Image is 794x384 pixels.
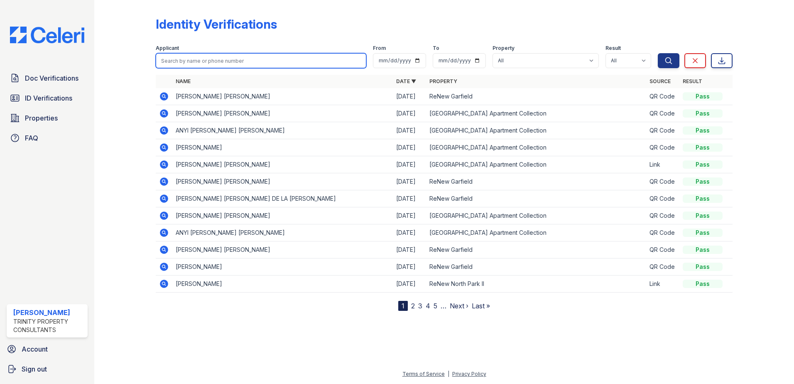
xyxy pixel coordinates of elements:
[25,73,78,83] span: Doc Verifications
[393,241,426,258] td: [DATE]
[646,88,679,105] td: QR Code
[393,122,426,139] td: [DATE]
[426,276,647,293] td: ReNew North Park II
[426,173,647,190] td: ReNew Garfield
[22,344,48,354] span: Account
[25,133,38,143] span: FAQ
[472,302,490,310] a: Last »
[7,110,88,126] a: Properties
[683,78,702,84] a: Result
[172,241,393,258] td: [PERSON_NAME] [PERSON_NAME]
[393,207,426,224] td: [DATE]
[450,302,468,310] a: Next ›
[683,126,723,135] div: Pass
[172,276,393,293] td: [PERSON_NAME]
[683,194,723,203] div: Pass
[493,45,515,52] label: Property
[373,45,386,52] label: From
[393,156,426,173] td: [DATE]
[646,122,679,139] td: QR Code
[7,70,88,86] a: Doc Verifications
[452,371,486,377] a: Privacy Policy
[426,224,647,241] td: [GEOGRAPHIC_DATA] Apartment Collection
[25,113,58,123] span: Properties
[429,78,457,84] a: Property
[441,301,446,311] span: …
[13,308,84,318] div: [PERSON_NAME]
[646,190,679,207] td: QR Code
[398,301,408,311] div: 1
[393,139,426,156] td: [DATE]
[426,139,647,156] td: [GEOGRAPHIC_DATA] Apartment Collection
[176,78,191,84] a: Name
[393,88,426,105] td: [DATE]
[418,302,422,310] a: 3
[3,27,91,43] img: CE_Logo_Blue-a8612792a0a2168367f1c8372b55b34899dd931a85d93a1a3d3e32e68fde9ad4.png
[411,302,415,310] a: 2
[646,173,679,190] td: QR Code
[683,246,723,254] div: Pass
[156,45,179,52] label: Applicant
[393,224,426,241] td: [DATE]
[393,105,426,122] td: [DATE]
[172,190,393,207] td: [PERSON_NAME] [PERSON_NAME] DE LA [PERSON_NAME]
[426,207,647,224] td: [GEOGRAPHIC_DATA] Apartment Collection
[172,139,393,156] td: [PERSON_NAME]
[646,224,679,241] td: QR Code
[426,156,647,173] td: [GEOGRAPHIC_DATA] Apartment Collection
[646,156,679,173] td: Link
[13,318,84,334] div: Trinity Property Consultants
[683,109,723,118] div: Pass
[172,122,393,139] td: ANYI [PERSON_NAME] [PERSON_NAME]
[7,90,88,106] a: ID Verifications
[426,241,647,258] td: ReNew Garfield
[426,88,647,105] td: ReNew Garfield
[646,105,679,122] td: QR Code
[649,78,671,84] a: Source
[683,280,723,288] div: Pass
[646,276,679,293] td: Link
[426,302,430,310] a: 4
[172,156,393,173] td: [PERSON_NAME] [PERSON_NAME]
[396,78,416,84] a: Date ▼
[172,173,393,190] td: [PERSON_NAME] [PERSON_NAME]
[433,45,439,52] label: To
[605,45,621,52] label: Result
[426,122,647,139] td: [GEOGRAPHIC_DATA] Apartment Collection
[683,143,723,152] div: Pass
[683,177,723,186] div: Pass
[172,207,393,224] td: [PERSON_NAME] [PERSON_NAME]
[172,258,393,276] td: [PERSON_NAME]
[426,258,647,276] td: ReNew Garfield
[156,17,277,32] div: Identity Verifications
[172,224,393,241] td: ANYI [PERSON_NAME] [PERSON_NAME]
[393,276,426,293] td: [DATE]
[3,361,91,377] a: Sign out
[3,341,91,357] a: Account
[646,139,679,156] td: QR Code
[434,302,437,310] a: 5
[683,160,723,169] div: Pass
[426,105,647,122] td: [GEOGRAPHIC_DATA] Apartment Collection
[172,105,393,122] td: [PERSON_NAME] [PERSON_NAME]
[683,92,723,101] div: Pass
[683,229,723,237] div: Pass
[25,93,72,103] span: ID Verifications
[393,190,426,207] td: [DATE]
[683,212,723,220] div: Pass
[646,241,679,258] td: QR Code
[22,364,47,374] span: Sign out
[683,263,723,271] div: Pass
[426,190,647,207] td: ReNew Garfield
[172,88,393,105] td: [PERSON_NAME] [PERSON_NAME]
[156,53,366,68] input: Search by name or phone number
[393,173,426,190] td: [DATE]
[448,371,449,377] div: |
[646,258,679,276] td: QR Code
[7,130,88,146] a: FAQ
[393,258,426,276] td: [DATE]
[646,207,679,224] td: QR Code
[402,371,445,377] a: Terms of Service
